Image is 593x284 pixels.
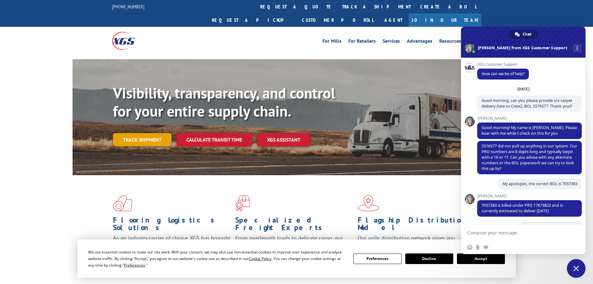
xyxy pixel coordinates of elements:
span: Chat [523,30,531,39]
span: 5576577 did not pull up anything in our system. Our PRO numbers are 8 digits long and typically b... [482,143,577,171]
span: My apologies, the correct BOL is 7057383 [502,181,577,186]
div: More channels [573,44,581,52]
a: Agent [378,13,409,27]
span: Preferences [124,262,145,268]
span: Cookie Policy [249,256,271,261]
a: [PHONE_NUMBER] [112,3,144,10]
div: [DATE] [517,87,529,91]
div: Chat [509,30,538,39]
textarea: Compose your message... [467,230,566,236]
a: Track shipment [113,133,172,146]
div: We use essential cookies to make our site work. With your consent, we may also use non-essential ... [88,249,346,268]
a: Join Our Team [409,13,481,27]
button: Accept [457,253,505,264]
span: Send a file [475,245,480,250]
h1: Flooring Logistics Solutions [113,216,231,234]
div: Cookie Consent Prompt [78,239,516,278]
h1: Specialized Freight Experts [235,216,353,234]
a: Services [383,39,400,46]
span: Thank you [PERSON_NAME]. [525,224,577,229]
span: [PERSON_NAME] [477,116,582,121]
a: For Retailers [348,39,376,46]
a: Calculate transit time [176,133,252,147]
span: How can we be of help? [482,71,525,76]
a: Resources [439,39,461,46]
a: Request a pickup [207,13,297,27]
span: Audio message [483,245,488,250]
span: [PERSON_NAME] [477,194,582,198]
span: 7057383 is billed under PRO 17673822 and is currently estimated to deliver [DATE] [482,203,563,214]
a: XGS ASSISTANT [257,133,310,147]
img: xgs-icon-flagship-distribution-model-red [358,195,379,211]
span: Insert an emoji [467,245,472,250]
img: xgs-icon-focused-on-flooring-red [235,195,250,211]
img: xgs-icon-total-supply-chain-intelligence-red [113,195,132,211]
button: Preferences [353,253,401,264]
span: Good morning, can you please provide s/o carpet delivery date to Crew2, BOL 5576577. Thank you!!! [482,98,572,109]
h1: Flagship Distribution Model [358,216,475,234]
span: As an industry carrier of choice, XGS has brought innovation and dedication to flooring logistics... [113,234,230,257]
span: XGS Customer Support [477,62,529,67]
span: Our agile distribution network gives you nationwide inventory management on demand. [358,234,472,249]
p: From overlength loads to delicate cargo, our experienced staff knows the best way to move your fr... [235,234,353,262]
a: Customer Portal [297,13,378,27]
div: Close chat [567,259,586,278]
a: For Mills [322,39,341,46]
span: Good morning! My name is [PERSON_NAME]. Please bear with me while I check on this for you [482,125,577,136]
button: Decline [405,253,453,264]
a: Advantages [407,39,432,46]
b: Visibility, transparency, and control for your entire supply chain. [113,83,335,121]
